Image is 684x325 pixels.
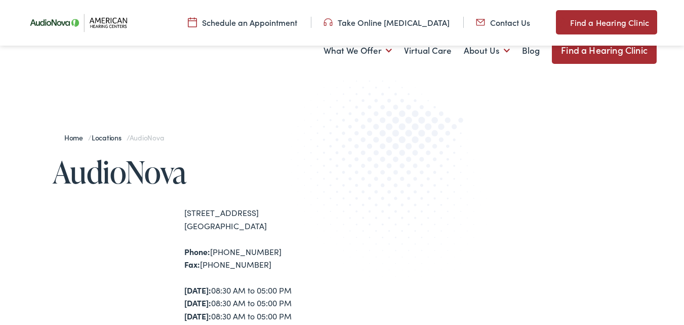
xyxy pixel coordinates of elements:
a: Find a Hearing Clinic [556,10,657,34]
a: About Us [464,32,510,69]
a: Take Online [MEDICAL_DATA] [324,17,450,28]
strong: Fax: [184,259,200,270]
a: Schedule an Appointment [188,17,297,28]
h1: AudioNova [53,155,342,189]
div: [STREET_ADDRESS] [GEOGRAPHIC_DATA] [184,206,342,232]
a: What We Offer [324,32,392,69]
a: Blog [522,32,540,69]
a: Contact Us [476,17,530,28]
img: utility icon [324,17,333,28]
strong: [DATE]: [184,297,211,308]
a: Locations [92,132,127,142]
a: Home [64,132,88,142]
strong: Phone: [184,246,210,257]
div: [PHONE_NUMBER] [PHONE_NUMBER] [184,245,342,271]
a: Virtual Care [404,32,452,69]
img: utility icon [476,17,485,28]
strong: [DATE]: [184,310,211,321]
img: utility icon [188,17,197,28]
a: Find a Hearing Clinic [552,37,657,64]
img: utility icon [556,16,565,28]
span: AudioNova [130,132,164,142]
strong: [DATE]: [184,284,211,296]
span: / / [64,132,164,142]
